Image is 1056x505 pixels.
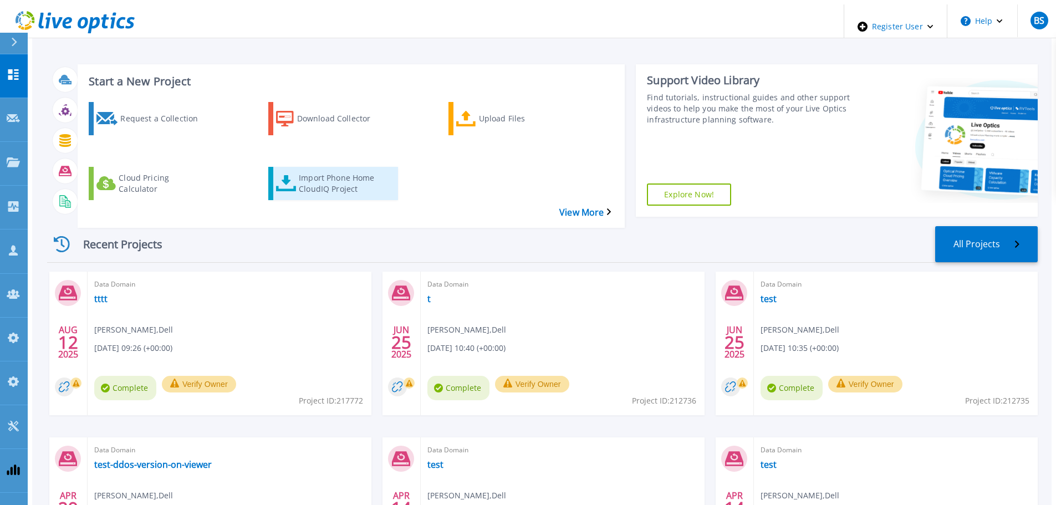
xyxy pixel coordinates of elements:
[725,338,744,347] span: 25
[94,376,156,400] span: Complete
[162,376,236,392] button: Verify Owner
[427,444,698,456] span: Data Domain
[94,489,173,502] span: [PERSON_NAME] , Dell
[89,102,223,135] a: Request a Collection
[94,444,365,456] span: Data Domain
[965,395,1029,407] span: Project ID: 212735
[761,459,777,470] a: test
[94,459,212,470] a: test-ddos-version-on-viewer
[299,170,387,197] div: Import Phone Home CloudIQ Project
[844,4,947,49] div: Register User
[495,376,569,392] button: Verify Owner
[647,73,851,88] div: Support Video Library
[935,226,1038,262] a: All Projects
[94,324,173,336] span: [PERSON_NAME] , Dell
[647,183,731,206] a: Explore Now!
[94,278,365,290] span: Data Domain
[299,395,363,407] span: Project ID: 217772
[427,342,506,354] span: [DATE] 10:40 (+00:00)
[89,167,223,200] a: Cloud Pricing Calculator
[427,293,431,304] a: t
[47,231,180,258] div: Recent Projects
[761,324,839,336] span: [PERSON_NAME] , Dell
[427,324,506,336] span: [PERSON_NAME] , Dell
[58,338,78,347] span: 12
[391,322,412,363] div: JUN 2025
[120,105,209,132] div: Request a Collection
[761,342,839,354] span: [DATE] 10:35 (+00:00)
[297,105,386,132] div: Download Collector
[427,459,443,470] a: test
[89,75,610,88] h3: Start a New Project
[761,278,1031,290] span: Data Domain
[724,322,745,363] div: JUN 2025
[479,105,568,132] div: Upload Files
[761,376,823,400] span: Complete
[427,489,506,502] span: [PERSON_NAME] , Dell
[761,293,777,304] a: test
[391,338,411,347] span: 25
[427,376,489,400] span: Complete
[94,293,108,304] a: tttt
[427,278,698,290] span: Data Domain
[761,444,1031,456] span: Data Domain
[761,489,839,502] span: [PERSON_NAME] , Dell
[828,376,902,392] button: Verify Owner
[448,102,583,135] a: Upload Files
[559,207,611,218] a: View More
[94,342,172,354] span: [DATE] 09:26 (+00:00)
[947,4,1017,38] button: Help
[119,170,207,197] div: Cloud Pricing Calculator
[268,102,402,135] a: Download Collector
[58,322,79,363] div: AUG 2025
[1034,16,1044,25] span: BS
[647,92,851,125] div: Find tutorials, instructional guides and other support videos to help you make the most of your L...
[632,395,696,407] span: Project ID: 212736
